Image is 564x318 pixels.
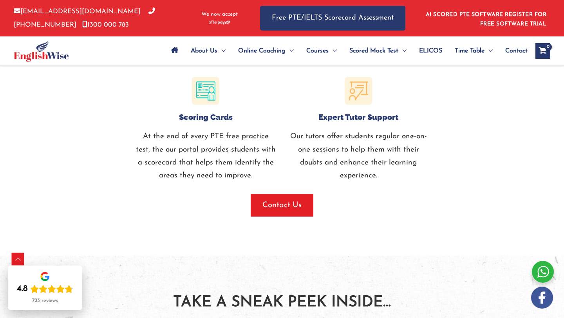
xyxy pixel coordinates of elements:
span: Courses [306,37,329,65]
strong: Expert Tutor Support [318,112,398,122]
span: Scored Mock Test [349,37,398,65]
p: At the end of every PTE free practice test, the our portal provides students with a scorecard tha... [135,130,276,182]
img: Expert Tutor Support [343,75,374,107]
img: cropped-ew-logo [14,40,69,62]
a: AI SCORED PTE SOFTWARE REGISTER FOR FREE SOFTWARE TRIAL [426,12,547,27]
a: Free PTE/IELTS Scorecard Assessment [260,6,405,31]
nav: Site Navigation: Main Menu [165,37,528,65]
a: [PHONE_NUMBER] [14,8,155,28]
img: Afterpay-Logo [209,20,230,25]
a: CoursesMenu Toggle [300,37,343,65]
a: About UsMenu Toggle [184,37,232,65]
a: Scored Mock TestMenu Toggle [343,37,413,65]
span: Menu Toggle [329,37,337,65]
a: View Shopping Cart, empty [535,43,550,59]
div: Rating: 4.8 out of 5 [17,284,73,295]
span: Menu Toggle [398,37,407,65]
span: Menu Toggle [217,37,226,65]
span: Contact [505,37,528,65]
p: Our tutors offer students regular one-on-one sessions to help them with their doubts and enhance ... [288,130,429,182]
img: Scoring Cards [190,75,221,107]
a: 1300 000 783 [82,22,129,28]
a: Online CoachingMenu Toggle [232,37,300,65]
strong: Scoring Cards [179,112,233,122]
a: ELICOS [413,37,448,65]
a: Contact [499,37,528,65]
span: Time Table [455,37,484,65]
span: Menu Toggle [286,37,294,65]
span: Online Coaching [238,37,286,65]
img: white-facebook.png [531,287,553,309]
span: We now accept [201,11,238,18]
a: [EMAIL_ADDRESS][DOMAIN_NAME] [14,8,141,15]
a: Time TableMenu Toggle [448,37,499,65]
span: Contact Us [262,200,302,211]
span: Menu Toggle [484,37,493,65]
div: 723 reviews [32,298,58,304]
span: ELICOS [419,37,442,65]
button: Contact Us [251,194,313,217]
span: About Us [191,37,217,65]
p: Take A Sneak Peek Inside… [59,295,505,311]
aside: Header Widget 1 [421,5,550,31]
div: 4.8 [17,284,28,295]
